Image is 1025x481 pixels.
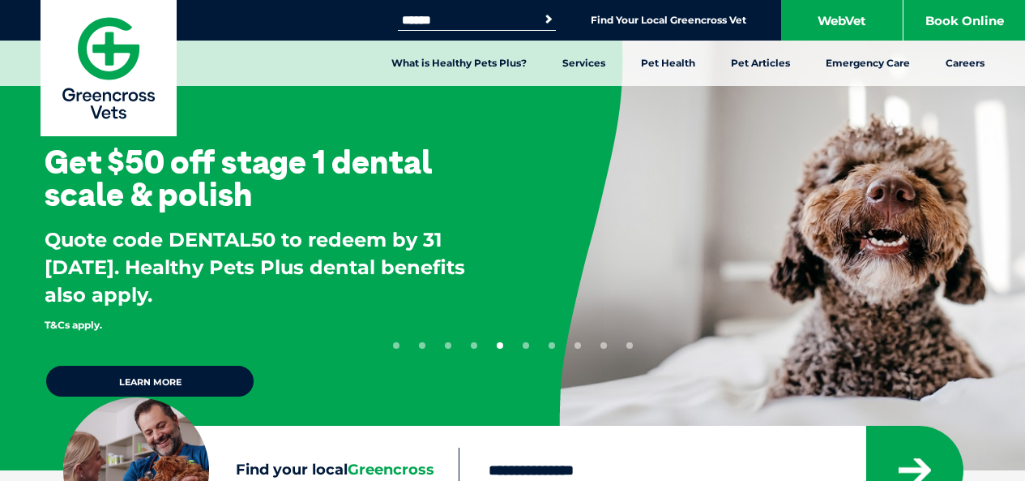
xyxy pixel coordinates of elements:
button: 6 of 10 [523,342,529,349]
a: Pet Health [623,41,713,86]
a: What is Healthy Pets Plus? [374,41,545,86]
a: Pet Articles [713,41,808,86]
h3: Get $50 off stage 1 dental scale & polish [45,145,506,210]
a: Learn more [45,364,255,398]
a: Find Your Local Greencross Vet [591,14,746,27]
button: 7 of 10 [549,342,555,349]
button: 2 of 10 [419,342,425,349]
button: 3 of 10 [445,342,451,349]
span: Greencross [348,461,434,479]
span: T&Cs apply. [45,319,102,331]
button: Search [540,11,557,28]
button: 9 of 10 [600,342,607,349]
button: 4 of 10 [471,342,477,349]
button: 1 of 10 [393,342,399,349]
button: 10 of 10 [626,342,633,349]
a: Services [545,41,623,86]
a: Emergency Care [808,41,928,86]
a: Careers [928,41,1002,86]
button: 5 of 10 [497,342,503,349]
p: Quote code DENTAL50 to redeem by 31 [DATE]. Healthy Pets Plus dental benefits also apply. [45,226,506,335]
button: 8 of 10 [574,342,581,349]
